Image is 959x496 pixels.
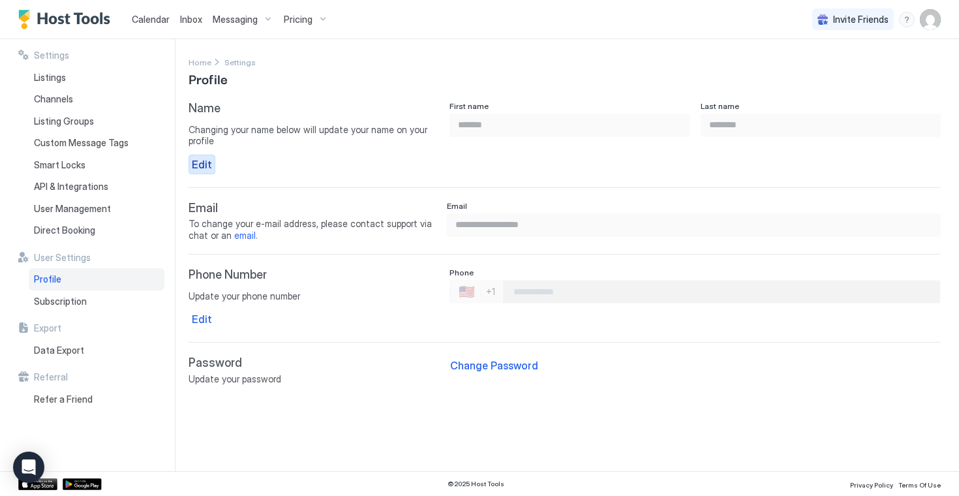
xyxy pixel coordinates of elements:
[450,114,689,136] input: Input Field
[189,290,439,302] span: Update your phone number
[132,12,170,26] a: Calendar
[180,14,202,25] span: Inbox
[459,284,475,300] div: 🇺🇸
[34,273,61,285] span: Profile
[29,110,164,132] a: Listing Groups
[34,50,69,61] span: Settings
[29,88,164,110] a: Channels
[850,481,893,489] span: Privacy Policy
[701,101,739,111] span: Last name
[449,101,489,111] span: First name
[898,477,941,491] a: Terms Of Use
[34,93,73,105] span: Channels
[34,225,95,236] span: Direct Booking
[899,12,915,27] div: menu
[234,230,256,241] a: email
[448,480,504,488] span: © 2025 Host Tools
[29,268,164,290] a: Profile
[189,268,267,283] span: Phone Number
[189,55,211,69] a: Home
[34,322,61,334] span: Export
[29,388,164,411] a: Refer a Friend
[29,176,164,198] a: API & Integrations
[447,201,467,211] span: Email
[29,339,164,362] a: Data Export
[29,132,164,154] a: Custom Message Tags
[224,57,256,67] span: Settings
[224,55,256,69] a: Settings
[34,137,129,149] span: Custom Message Tags
[18,478,57,490] a: App Store
[29,219,164,241] a: Direct Booking
[486,286,495,298] div: +1
[189,57,211,67] span: Home
[224,55,256,69] div: Breadcrumb
[850,477,893,491] a: Privacy Policy
[447,356,541,375] button: Change Password
[34,371,68,383] span: Referral
[29,67,164,89] a: Listings
[34,252,91,264] span: User Settings
[833,14,889,25] span: Invite Friends
[192,157,212,172] div: Edit
[34,394,93,405] span: Refer a Friend
[450,358,538,373] div: Change Password
[189,155,215,174] button: Edit
[34,203,111,215] span: User Management
[189,55,211,69] div: Breadcrumb
[34,345,84,356] span: Data Export
[34,296,87,307] span: Subscription
[449,268,474,277] span: Phone
[701,114,940,136] input: Input Field
[18,10,116,29] a: Host Tools Logo
[132,14,170,25] span: Calendar
[189,201,439,216] span: Email
[189,101,221,116] span: Name
[189,124,439,147] span: Changing your name below will update your name on your profile
[189,356,439,371] span: Password
[189,309,215,329] button: Edit
[29,198,164,220] a: User Management
[503,280,939,303] input: Phone Number input
[29,154,164,176] a: Smart Locks
[189,218,439,241] span: To change your e-mail address, please contact support via chat or an .
[451,281,503,303] div: Countries button
[448,214,940,236] input: Input Field
[189,373,439,385] span: Update your password
[13,452,44,483] div: Open Intercom Messenger
[284,14,312,25] span: Pricing
[898,481,941,489] span: Terms Of Use
[29,290,164,313] a: Subscription
[34,159,85,171] span: Smart Locks
[189,69,228,88] span: Profile
[213,14,258,25] span: Messaging
[180,12,202,26] a: Inbox
[192,311,212,327] div: Edit
[34,72,66,84] span: Listings
[34,116,94,127] span: Listing Groups
[63,478,102,490] a: Google Play Store
[920,9,941,30] div: User profile
[34,181,108,193] span: API & Integrations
